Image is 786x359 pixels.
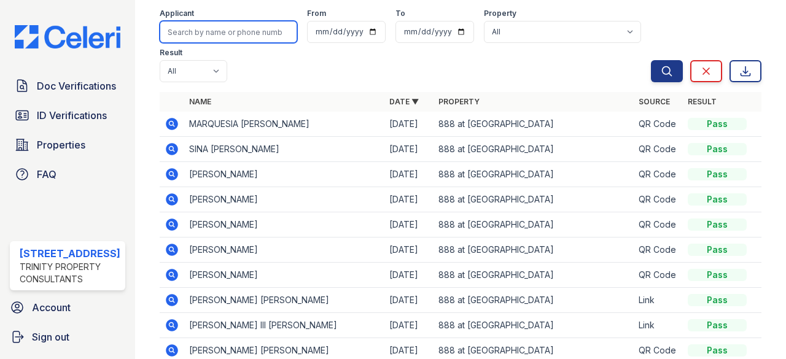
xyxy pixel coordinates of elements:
td: 888 at [GEOGRAPHIC_DATA] [434,162,634,187]
td: 888 at [GEOGRAPHIC_DATA] [434,288,634,313]
td: [DATE] [384,237,434,263]
a: ID Verifications [10,103,125,128]
span: ID Verifications [37,108,107,123]
td: [DATE] [384,112,434,137]
td: [DATE] [384,263,434,288]
td: QR Code [634,212,683,237]
td: 888 at [GEOGRAPHIC_DATA] [434,237,634,263]
label: Result [160,48,182,58]
td: 888 at [GEOGRAPHIC_DATA] [434,212,634,237]
td: 888 at [GEOGRAPHIC_DATA] [434,137,634,162]
td: [PERSON_NAME] [184,187,384,212]
td: [DATE] [384,187,434,212]
div: Pass [688,168,747,180]
td: [DATE] [384,137,434,162]
label: From [307,9,326,18]
td: QR Code [634,137,683,162]
td: MARQUESIA [PERSON_NAME] [184,112,384,137]
div: Pass [688,193,747,206]
td: QR Code [634,237,683,263]
div: Pass [688,269,747,281]
td: [DATE] [384,288,434,313]
td: 888 at [GEOGRAPHIC_DATA] [434,112,634,137]
td: [PERSON_NAME] [184,162,384,187]
td: QR Code [634,112,683,137]
div: Pass [688,244,747,256]
td: [DATE] [384,212,434,237]
td: [PERSON_NAME] [PERSON_NAME] [184,288,384,313]
span: Properties [37,137,85,152]
td: Link [634,288,683,313]
div: Pass [688,218,747,231]
a: Doc Verifications [10,74,125,98]
a: Source [639,97,670,106]
a: Property [438,97,480,106]
td: QR Code [634,187,683,212]
a: FAQ [10,162,125,187]
div: Trinity Property Consultants [20,261,120,285]
a: Date ▼ [389,97,419,106]
label: Property [484,9,516,18]
div: Pass [688,143,747,155]
div: [STREET_ADDRESS] [20,246,120,261]
td: [PERSON_NAME] [184,263,384,288]
span: Sign out [32,330,69,344]
td: [DATE] [384,162,434,187]
div: Pass [688,294,747,306]
a: Account [5,295,130,320]
img: CE_Logo_Blue-a8612792a0a2168367f1c8372b55b34899dd931a85d93a1a3d3e32e68fde9ad4.png [5,25,130,49]
span: Account [32,300,71,315]
td: QR Code [634,162,683,187]
td: [DATE] [384,313,434,338]
a: Name [189,97,211,106]
span: Doc Verifications [37,79,116,93]
div: Pass [688,118,747,130]
td: [PERSON_NAME] III [PERSON_NAME] [184,313,384,338]
td: Link [634,313,683,338]
td: [PERSON_NAME] [184,212,384,237]
a: Result [688,97,717,106]
a: Sign out [5,325,130,349]
span: FAQ [37,167,56,182]
label: To [395,9,405,18]
td: [PERSON_NAME] [184,237,384,263]
input: Search by name or phone number [160,21,297,43]
div: Pass [688,319,747,331]
td: 888 at [GEOGRAPHIC_DATA] [434,263,634,288]
a: Properties [10,133,125,157]
div: Pass [688,344,747,357]
td: QR Code [634,263,683,288]
label: Applicant [160,9,194,18]
td: SINA [PERSON_NAME] [184,137,384,162]
td: 888 at [GEOGRAPHIC_DATA] [434,187,634,212]
td: 888 at [GEOGRAPHIC_DATA] [434,313,634,338]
